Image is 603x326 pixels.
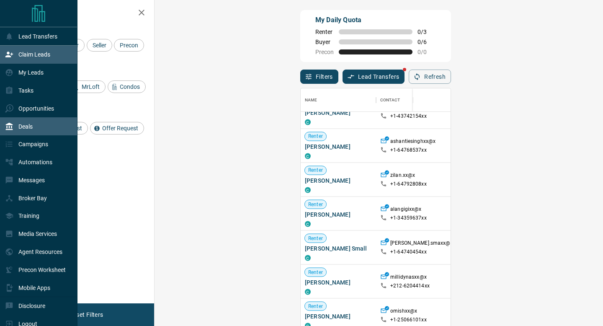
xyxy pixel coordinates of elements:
div: Contact [380,88,400,112]
p: +212- 6204414xx [390,282,430,290]
span: Renter [305,133,326,140]
span: [PERSON_NAME] [305,176,372,185]
div: MrLoft [70,80,106,93]
div: condos.ca [305,187,311,193]
span: Condos [117,83,143,90]
span: [PERSON_NAME] [305,109,372,117]
button: Reset Filters [64,308,108,322]
span: Buyer [315,39,334,45]
span: Renter [315,28,334,35]
span: Seller [90,42,109,49]
p: ashantiesinghxx@x [390,137,435,146]
span: MrLoft [79,83,103,90]
span: [PERSON_NAME] [305,142,372,151]
p: alangigixx@x [390,205,422,214]
span: Precon [315,49,334,55]
div: Name [305,88,317,112]
span: Renter [305,167,326,174]
span: [PERSON_NAME] [305,210,372,219]
p: +1- 25066101xx [390,316,427,323]
span: Renter [305,235,326,242]
div: Condos [108,80,146,93]
span: Offer Request [99,125,141,132]
div: Contact [376,88,443,112]
span: 0 / 3 [417,28,436,35]
p: +1- 64792808xx [390,181,427,188]
p: My Daily Quota [315,15,436,25]
div: condos.ca [305,153,311,159]
h2: Filters [27,8,146,18]
div: Offer Request [90,122,144,135]
span: [PERSON_NAME] [305,278,372,287]
span: Renter [305,269,326,276]
p: [PERSON_NAME].smaxx@x [390,239,453,248]
span: 0 / 6 [417,39,436,45]
p: +1- 43742154xx [390,113,427,120]
span: Renter [305,201,326,208]
p: +1- 34359637xx [390,215,427,222]
div: condos.ca [305,255,311,261]
span: [PERSON_NAME] Small [305,244,372,253]
p: +1- 64740454xx [390,248,427,256]
button: Lead Transfers [343,70,405,84]
span: Precon [117,42,141,49]
span: [PERSON_NAME] [305,312,372,321]
button: Refresh [409,70,451,84]
span: 0 / 0 [417,49,436,55]
p: omishxx@x [390,307,417,316]
button: Filters [300,70,338,84]
div: condos.ca [305,289,311,295]
div: Seller [87,39,112,52]
div: Name [301,88,376,112]
span: Renter [305,303,326,310]
p: millidynasxx@x [390,273,427,282]
div: Precon [114,39,144,52]
div: condos.ca [305,221,311,227]
p: zilan.xx@x [390,171,415,180]
p: +1- 64768537xx [390,147,427,154]
div: condos.ca [305,119,311,125]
